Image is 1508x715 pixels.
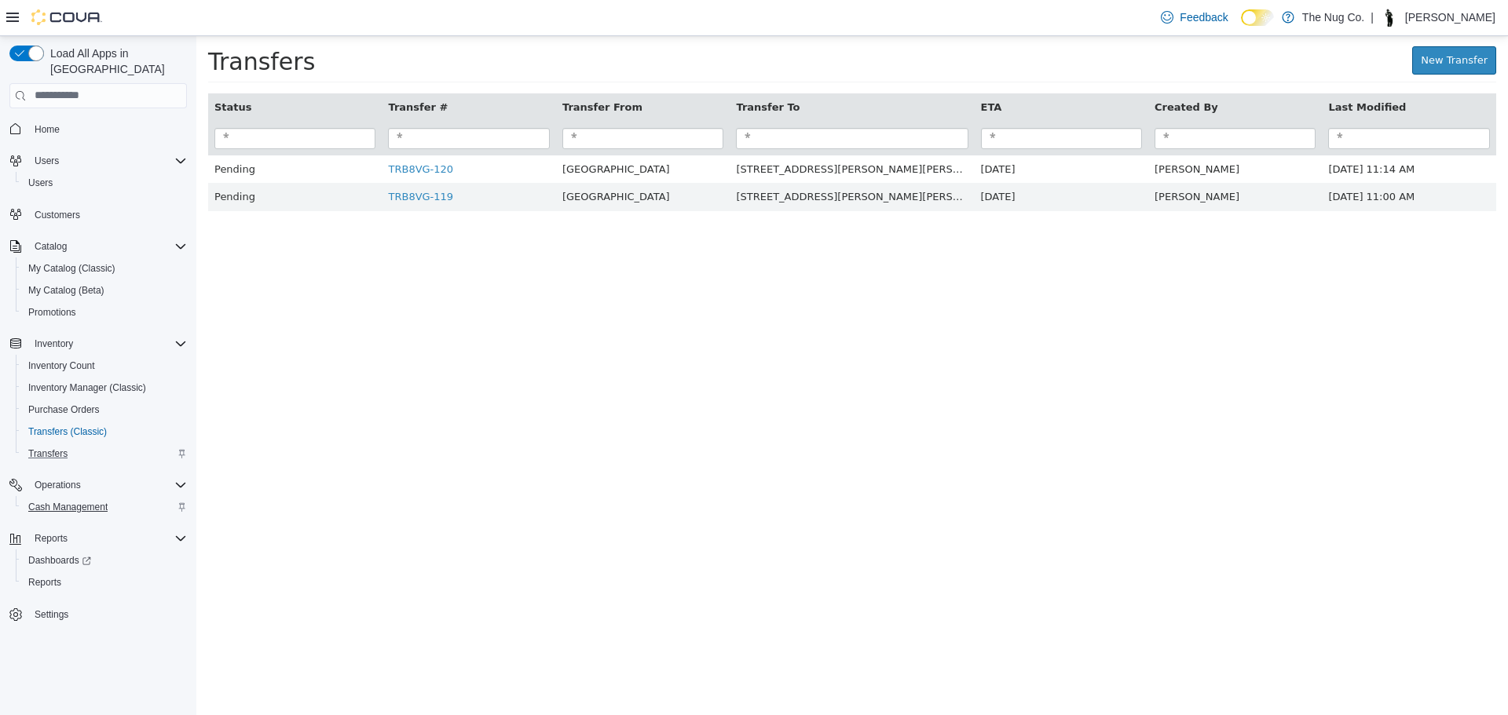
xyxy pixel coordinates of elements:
span: Dashboards [28,554,91,567]
span: Settings [35,608,68,621]
span: Purchase Orders [22,400,187,419]
td: Pending [12,147,185,175]
span: Home [28,119,187,139]
p: | [1371,8,1374,27]
a: Purchase Orders [22,400,106,419]
button: Cash Management [16,496,193,518]
a: Promotions [22,303,82,322]
button: Inventory Manager (Classic) [16,377,193,399]
td: [DATE] 11:00 AM [1126,147,1300,175]
a: Home [28,120,66,139]
span: Reports [28,576,61,589]
span: Promotions [28,306,76,319]
span: Dark Mode [1241,26,1242,27]
button: Inventory [3,333,193,355]
span: Customers [35,209,80,221]
span: 1213 Dundas Street West [366,155,474,166]
span: Users [35,155,59,167]
span: Promotions [22,303,187,322]
span: Reports [22,573,187,592]
td: [DATE] 11:14 AM [1126,119,1300,148]
button: Last Modified [1132,64,1213,79]
span: JESSICA DONNELLY [958,127,1043,139]
button: ETA [785,64,809,79]
button: Purchase Orders [16,399,193,421]
button: Transfers [16,443,193,465]
a: Reports [22,573,68,592]
a: Transfers (Classic) [22,422,113,441]
button: Reports [16,571,193,593]
span: Transfers [22,444,187,463]
a: TRB8VG-120 [192,127,257,139]
span: My Catalog (Classic) [22,259,187,278]
button: Users [28,151,65,170]
span: Catalog [28,237,187,256]
span: Inventory Manager (Classic) [28,381,146,394]
span: Dashboards [22,551,187,570]
span: Home [35,123,60,136]
button: Transfers (Classic) [16,421,193,443]
button: Transfer # [192,64,254,79]
button: Transfer To [540,64,606,79]
span: My Catalog (Classic) [28,262,115,275]
button: Home [3,118,193,140]
a: Dashboards [16,549,193,571]
button: Created By [958,64,1025,79]
a: My Catalog (Classic) [22,259,122,278]
button: Operations [28,476,87,494]
a: Inventory Count [22,356,101,375]
span: Customers [28,205,187,224]
span: My Catalog (Beta) [28,284,104,297]
a: Dashboards [22,551,97,570]
span: JESSICA DONNELLY [958,155,1043,166]
span: Cash Management [28,501,108,513]
a: Cash Management [22,498,114,516]
span: Inventory Count [22,356,187,375]
a: TRB8VG-119 [192,155,257,166]
button: My Catalog (Beta) [16,279,193,301]
span: Purchase Orders [28,403,100,416]
span: Operations [35,479,81,491]
span: Reports [35,532,68,545]
span: Load All Apps in [GEOGRAPHIC_DATA] [44,46,187,77]
span: Users [28,177,53,189]
a: New Transfer [1216,10,1300,38]
button: Operations [3,474,193,496]
a: Users [22,173,59,192]
span: 514 Ritson Rd S, Oshawa, ON L1H 5K4 [540,127,811,139]
a: Feedback [1155,2,1234,33]
button: Reports [28,529,74,548]
span: 1213 Dundas Street West [366,127,474,139]
button: Settings [3,603,193,626]
button: Status [18,64,58,79]
span: Transfers (Classic) [22,422,187,441]
button: Transfer From [366,64,449,79]
span: Catalog [35,240,67,253]
span: Transfers (Classic) [28,425,107,438]
span: My Catalog (Beta) [22,281,187,300]
button: Catalog [28,237,73,256]
a: My Catalog (Beta) [22,281,111,300]
button: Reports [3,527,193,549]
button: My Catalog (Classic) [16,257,193,279]
span: Inventory Manager (Classic) [22,378,187,397]
span: Transfers [28,447,68,460]
span: Inventory [35,337,73,350]
a: Customers [28,206,86,224]
button: Inventory Count [16,355,193,377]
td: [DATE] [778,147,952,175]
span: Inventory Count [28,359,95,372]
span: Inventory [28,334,187,353]
span: Users [28,151,187,170]
a: Settings [28,605,75,624]
span: Users [22,173,187,192]
span: Feedback [1180,9,1228,25]
span: Cash Management [22,498,187,516]
button: Customers [3,203,193,226]
a: Transfers [22,444,74,463]
span: 514 Ritson Rd S, Oshawa, ON L1H 5K4 [540,155,811,166]
td: Pending [12,119,185,148]
p: The Nug Co. [1302,8,1364,27]
td: [DATE] [778,119,952,148]
button: Promotions [16,301,193,323]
